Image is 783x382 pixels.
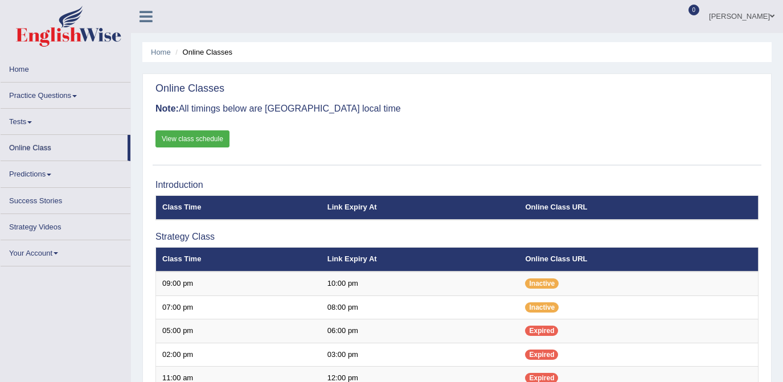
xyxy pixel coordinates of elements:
b: Note: [155,104,179,113]
th: Online Class URL [519,196,758,220]
a: Home [1,56,130,79]
td: 02:00 pm [156,343,321,367]
a: View class schedule [155,130,229,147]
a: Home [151,48,171,56]
a: Success Stories [1,188,130,210]
a: Tests [1,109,130,131]
h2: Online Classes [155,83,224,95]
td: 08:00 pm [321,295,519,319]
td: 07:00 pm [156,295,321,319]
th: Class Time [156,248,321,272]
span: Inactive [525,278,559,289]
h3: Strategy Class [155,232,759,242]
td: 10:00 pm [321,272,519,295]
th: Online Class URL [519,248,758,272]
a: Practice Questions [1,83,130,105]
li: Online Classes [173,47,232,57]
th: Class Time [156,196,321,220]
th: Link Expiry At [321,248,519,272]
a: Your Account [1,240,130,262]
td: 05:00 pm [156,319,321,343]
h3: Introduction [155,180,759,190]
td: 06:00 pm [321,319,519,343]
span: Expired [525,350,558,360]
h3: All timings below are [GEOGRAPHIC_DATA] local time [155,104,759,114]
span: 0 [688,5,700,15]
a: Predictions [1,161,130,183]
span: Expired [525,326,558,336]
td: 03:00 pm [321,343,519,367]
span: Inactive [525,302,559,313]
th: Link Expiry At [321,196,519,220]
a: Strategy Videos [1,214,130,236]
td: 09:00 pm [156,272,321,295]
a: Online Class [1,135,128,157]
